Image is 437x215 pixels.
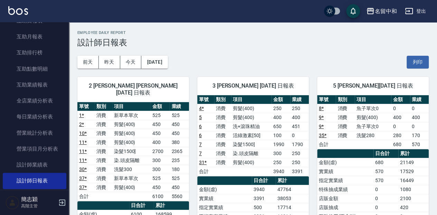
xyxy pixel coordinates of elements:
a: 設計師業績表 [3,157,66,173]
td: 特殊抽成業績 [317,185,373,194]
td: 3940 [272,167,290,176]
td: 250 [272,104,290,113]
a: 互助點數明細 [3,61,66,77]
th: 業績 [290,95,309,104]
td: 450 [170,129,189,138]
td: 剪髮(400) [355,113,391,122]
td: 100 [272,131,290,140]
td: 消費 [214,122,231,131]
td: 570 [410,140,429,149]
a: 5 [199,115,202,120]
td: 染.頭皮隔離 [231,149,271,158]
td: 消費 [336,104,354,113]
td: 消費 [95,111,112,120]
table: a dense table [317,95,429,149]
td: 570 [373,167,398,176]
h3: 設計師日報表 [77,38,429,47]
th: 項目 [355,95,391,104]
img: Person [6,196,19,209]
td: 400 [391,113,410,122]
td: 680 [373,158,398,167]
td: 3391 [252,194,276,203]
button: 昨天 [99,56,120,69]
button: [DATE] [141,56,168,69]
td: 洗髮300 [112,165,151,174]
td: 消費 [95,120,112,129]
td: 16449 [398,176,429,185]
td: 0 [373,194,398,203]
a: 每日業績分析表 [3,109,66,125]
p: 高階主管 [21,203,56,209]
td: 1790 [290,140,309,149]
a: 6 [199,133,202,138]
th: 單號 [77,102,95,111]
td: 0 [373,185,398,194]
a: 互助排行榜 [3,45,66,61]
a: 設計師業績分析表 [3,189,66,205]
td: 消費 [95,165,112,174]
h2: Employee Daily Report [77,30,429,35]
td: 525 [170,174,189,183]
td: 450 [170,183,189,192]
td: 525 [151,174,170,183]
td: 0 [373,203,398,212]
a: 互助月報表 [3,29,66,45]
td: 店販抽成 [317,203,373,212]
th: 類別 [95,102,112,111]
td: 染.頭皮隔離 [112,156,151,165]
td: 400 [290,113,309,122]
td: 500 [252,203,276,212]
span: 2 [PERSON_NAME] [PERSON_NAME][DATE] 日報表 [86,82,181,96]
th: 類別 [336,95,354,104]
td: 消費 [214,113,231,122]
td: 250 [290,104,309,113]
td: 17714 [276,203,309,212]
td: 消費 [95,183,112,192]
th: 金額 [391,95,410,104]
td: 235 [170,156,189,165]
td: 2100 [398,194,429,203]
a: 7 [199,142,202,147]
button: 名留中和 [363,4,399,18]
td: 17529 [398,167,429,176]
td: 消費 [95,147,112,156]
button: 今天 [120,56,142,69]
td: 染髮1500] [231,140,271,149]
th: 金額 [151,102,170,111]
a: 營業項目月分析表 [3,141,66,157]
table: a dense table [197,95,309,176]
th: 業績 [170,102,189,111]
button: save [346,4,360,18]
td: 剪髮(400) [231,104,271,113]
td: 451 [290,122,309,131]
div: 名留中和 [374,7,397,16]
td: 400 [410,113,429,122]
h5: 簡志穎 [21,196,56,203]
td: 魚子單次0 [355,122,391,131]
td: 0 [410,104,429,113]
td: 新草本單次 [112,111,151,120]
td: 活綠激素[50] [231,131,271,140]
td: 消費 [214,158,231,167]
td: 消費 [95,174,112,183]
td: 新草本單次 [112,174,151,183]
td: 0 [391,104,410,113]
td: 指定實業績 [317,176,373,185]
th: 金額 [272,95,290,104]
td: 650 [272,122,290,131]
td: 洗+滾珠精油 [231,122,271,131]
span: 5 [PERSON_NAME][DATE] 日報表 [325,82,420,89]
td: 消費 [214,131,231,140]
td: 剪髮(400) [112,183,151,192]
a: 7 [199,151,202,156]
td: 250 [290,158,309,167]
td: 280 [391,131,410,140]
td: 450 [170,120,189,129]
td: 3391 [290,167,309,176]
span: 3 [PERSON_NAME] [DATE] 日報表 [206,82,301,89]
td: 180 [170,165,189,174]
td: 300 [151,156,170,165]
img: Logo [8,6,28,15]
td: 染髮1500] [112,147,151,156]
td: 消費 [336,113,354,122]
